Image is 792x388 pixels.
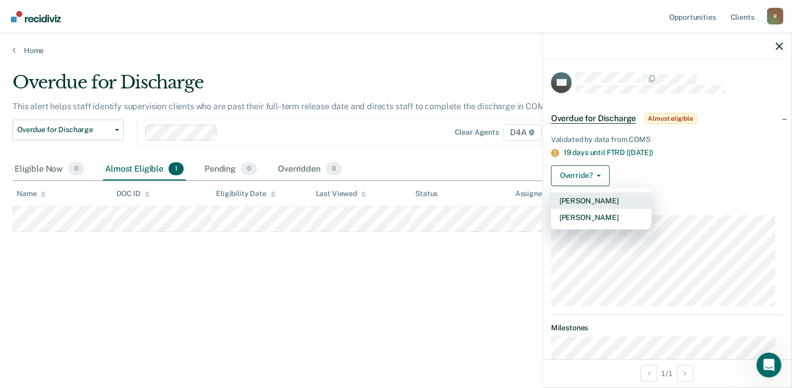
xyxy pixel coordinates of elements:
[202,158,259,181] div: Pending
[551,165,610,186] button: Override?
[551,209,652,226] button: [PERSON_NAME]
[103,158,186,181] div: Almost Eligible
[551,324,783,332] dt: Milestones
[276,158,344,181] div: Overridden
[12,46,780,55] a: Home
[543,359,791,387] div: 1 / 1
[12,158,86,181] div: Eligible Now
[17,125,111,134] span: Overdue for Discharge
[12,72,607,101] div: Overdue for Discharge
[641,365,657,382] button: Previous Opportunity
[551,203,783,212] dt: Supervision
[241,162,257,176] span: 0
[11,11,61,22] img: Recidiviz
[316,189,366,198] div: Last Viewed
[216,189,276,198] div: Eligibility Date
[68,162,84,176] span: 0
[17,189,46,198] div: Name
[551,192,652,209] button: [PERSON_NAME]
[564,148,783,157] div: 19 days until FTRD ([DATE])
[551,135,783,144] div: Validated by data from COMS
[169,162,184,176] span: 1
[12,101,553,111] p: This alert helps staff identify supervision clients who are past their full-term release date and...
[326,162,342,176] span: 0
[551,113,636,124] span: Overdue for Discharge
[767,8,784,24] div: R
[757,353,782,378] iframe: Intercom live chat
[543,102,791,135] div: Overdue for DischargeAlmost eligible
[117,189,150,198] div: DOC ID
[415,189,438,198] div: Status
[455,128,499,137] div: Clear agents
[515,189,564,198] div: Assigned to
[677,365,694,382] button: Next Opportunity
[645,113,697,124] span: Almost eligible
[767,8,784,24] button: Profile dropdown button
[503,124,541,141] span: D4A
